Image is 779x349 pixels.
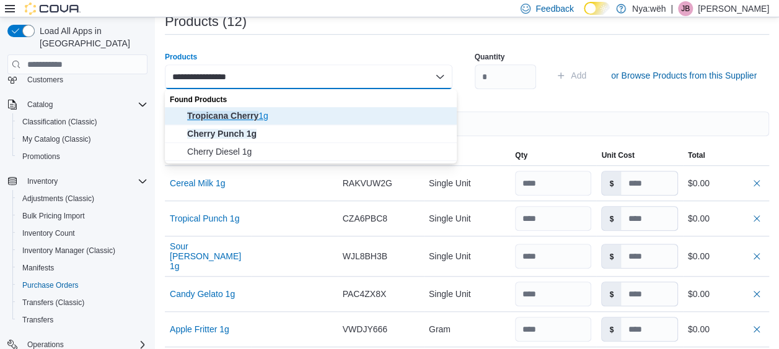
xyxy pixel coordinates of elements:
[602,282,621,306] label: $
[165,89,457,107] div: Found Products
[2,173,152,190] button: Inventory
[17,209,147,223] span: Bulk Pricing Import
[22,72,68,87] a: Customers
[602,207,621,230] label: $
[424,206,510,231] div: Single Unit
[17,114,147,129] span: Classification (Classic)
[17,312,147,327] span: Transfers
[17,191,147,206] span: Adjustments (Classic)
[22,97,147,112] span: Catalog
[17,243,120,258] a: Inventory Manager (Classic)
[17,149,65,164] a: Promotions
[571,69,586,82] span: Add
[424,145,510,165] button: Unit
[12,225,152,242] button: Inventory Count
[632,1,666,16] p: Nya:wëh
[22,228,75,238] span: Inventory Count
[671,1,673,16] p: |
[22,117,97,127] span: Classification (Classic)
[25,2,81,15] img: Cova
[12,207,152,225] button: Bulk Pricing Import
[12,148,152,165] button: Promotions
[170,178,225,188] button: Cereal Milk 1g
[611,69,757,82] span: or Browse Products from this Supplier
[17,114,102,129] a: Classification (Classic)
[22,194,94,204] span: Adjustments (Classic)
[688,287,764,301] div: $0.00
[22,134,91,144] span: My Catalog (Classic)
[343,176,392,191] span: RAKVUW2G
[683,145,769,165] button: Total
[2,70,152,88] button: Customers
[688,176,764,191] div: $0.00
[22,97,58,112] button: Catalog
[602,244,621,268] label: $
[17,149,147,164] span: Promotions
[475,52,505,62] label: Quantity
[17,278,84,293] a: Purchase Orders
[424,244,510,269] div: Single Unit
[165,125,457,143] button: Cherry Punch 1g
[688,322,764,337] div: $0.00
[22,152,60,162] span: Promotions
[17,261,147,275] span: Manifests
[584,2,610,15] input: Dark Mode
[343,287,387,301] span: PAC4ZX8X
[424,282,510,306] div: Single Unit
[22,298,84,308] span: Transfers (Classic)
[17,226,147,241] span: Inventory Count
[602,171,621,195] label: $
[12,190,152,207] button: Adjustments (Classic)
[688,249,764,264] div: $0.00
[601,150,634,160] span: Unit Cost
[688,150,705,160] span: Total
[27,75,63,85] span: Customers
[22,71,147,87] span: Customers
[12,113,152,131] button: Classification (Classic)
[165,52,197,62] label: Products
[22,174,63,189] button: Inventory
[17,295,89,310] a: Transfers (Classic)
[22,246,115,256] span: Inventory Manager (Classic)
[17,261,59,275] a: Manifests
[12,294,152,311] button: Transfers (Classic)
[343,211,387,226] span: CZA6PBC8
[606,63,762,88] button: or Browse Products from this Supplier
[165,143,457,161] button: Cherry Diesel 1g
[27,100,53,110] span: Catalog
[681,1,690,16] span: JB
[551,63,591,88] button: Add
[535,2,573,15] span: Feedback
[424,171,510,196] div: Single Unit
[17,209,90,223] a: Bulk Pricing Import
[510,145,596,165] button: Qty
[688,211,764,226] div: $0.00
[22,174,147,189] span: Inventory
[2,96,152,113] button: Catalog
[17,132,96,147] a: My Catalog (Classic)
[12,277,152,294] button: Purchase Orders
[170,324,229,334] button: Apple Fritter 1g
[22,263,54,273] span: Manifests
[27,176,58,186] span: Inventory
[602,317,621,341] label: $
[17,278,147,293] span: Purchase Orders
[17,226,80,241] a: Inventory Count
[596,145,682,165] button: Unit Cost
[22,211,85,221] span: Bulk Pricing Import
[12,311,152,329] button: Transfers
[170,289,235,299] button: Candy Gelato 1g
[343,249,387,264] span: WJL8BH3B
[22,280,79,290] span: Purchase Orders
[17,312,58,327] a: Transfers
[17,295,147,310] span: Transfers (Classic)
[22,315,53,325] span: Transfers
[165,14,247,29] h3: Products (12)
[424,317,510,342] div: Gram
[343,322,387,337] span: VWDJY666
[170,213,239,223] button: Tropical Punch 1g
[698,1,769,16] p: [PERSON_NAME]
[12,131,152,148] button: My Catalog (Classic)
[17,191,99,206] a: Adjustments (Classic)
